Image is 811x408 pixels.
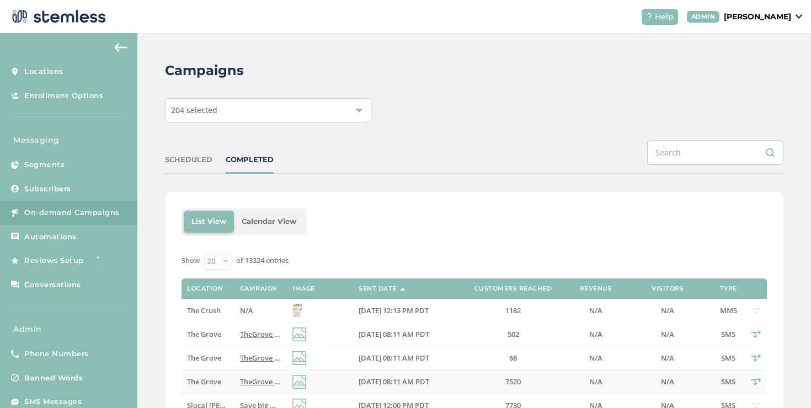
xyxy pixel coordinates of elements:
[574,353,618,363] label: N/A
[629,306,706,315] label: N/A
[574,306,618,315] label: N/A
[9,6,106,28] img: logo-dark-0685b13c.svg
[292,285,315,292] label: Image
[463,353,563,363] label: 68
[24,184,71,195] span: Subscribers
[24,348,89,359] span: Phone Numbers
[187,377,221,386] span: The Grove
[240,353,281,363] label: TheGrove La Mesa: You have a new notification waiting for you, {first_name}! Reply END to cancel
[661,353,674,363] span: N/A
[24,159,65,170] span: Segments
[234,211,304,233] li: Calendar View
[646,13,653,20] img: icon-help-white-03924b79.svg
[474,285,552,292] label: Customers Reached
[629,330,706,339] label: N/A
[717,377,739,386] label: SMS
[171,105,217,115] span: 204 selected
[589,329,602,339] span: N/A
[24,207,120,218] span: On-demand Campaigns
[796,14,802,19] img: icon_down-arrow-small-66adaf34.svg
[574,330,618,339] label: N/A
[240,285,278,292] label: Campaign
[240,305,253,315] span: N/A
[661,329,674,339] span: N/A
[724,11,791,23] p: [PERSON_NAME]
[187,305,221,315] span: The Crush
[359,377,429,386] span: [DATE] 08:11 AM PDT
[400,288,405,291] img: icon-sort-1e1d7615.svg
[647,140,783,165] input: Search
[240,330,281,339] label: TheGrove La Mesa: You have a new notification waiting for you, {first_name}! Reply END to cancel
[187,285,223,292] label: Location
[114,43,127,52] img: icon-arrow-back-accent-c549486e.svg
[359,329,429,339] span: [DATE] 08:11 AM PDT
[629,377,706,386] label: N/A
[359,306,452,315] label: 09/28/2025 12:13 PM PDT
[187,330,228,339] label: The Grove
[463,306,563,315] label: 1182
[187,306,228,315] label: The Crush
[717,330,739,339] label: SMS
[721,377,735,386] span: SMS
[359,353,452,363] label: 09/28/2025 08:11 AM PDT
[589,305,602,315] span: N/A
[226,154,274,165] div: COMPLETED
[687,11,720,23] div: ADMIN
[721,353,735,363] span: SMS
[292,351,306,365] img: icon-img-d887fa0c.svg
[508,329,519,339] span: 502
[463,377,563,386] label: 7520
[184,211,234,233] li: List View
[236,255,289,266] label: of 13324 entries
[24,66,63,77] span: Locations
[505,377,521,386] span: 7520
[359,330,452,339] label: 09/28/2025 08:11 AM PDT
[187,377,228,386] label: The Grove
[509,353,517,363] span: 68
[359,285,397,292] label: Sent Date
[629,353,706,363] label: N/A
[182,255,200,266] label: Show
[589,377,602,386] span: N/A
[359,353,429,363] span: [DATE] 08:11 AM PDT
[652,285,684,292] label: Visitors
[580,285,612,292] label: Revenue
[661,305,674,315] span: N/A
[717,353,739,363] label: SMS
[717,306,739,315] label: MMS
[292,328,306,341] img: icon-img-d887fa0c.svg
[721,329,735,339] span: SMS
[165,61,244,80] h2: Campaigns
[463,330,563,339] label: 502
[589,353,602,363] span: N/A
[24,396,82,407] span: SMS Messages
[165,154,212,165] div: SCHEDULED
[505,305,521,315] span: 1182
[187,353,228,363] label: The Grove
[292,375,306,389] img: icon-img-d887fa0c.svg
[24,373,83,384] span: Banned Words
[240,353,572,363] span: TheGrove La Mesa: You have a new notification waiting for you, {first_name}! Reply END to cancel
[661,377,674,386] span: N/A
[24,255,84,266] span: Reviews Setup
[720,305,737,315] span: MMS
[24,90,103,101] span: Enrollment Options
[187,329,221,339] span: The Grove
[720,285,737,292] label: Type
[655,11,674,23] span: Help
[92,250,114,272] img: glitter-stars-b7820f95.gif
[24,280,81,291] span: Conversations
[187,353,221,363] span: The Grove
[240,377,572,386] span: TheGrove La Mesa: You have a new notification waiting for you, {first_name}! Reply END to cancel
[756,355,811,408] iframe: Chat Widget
[240,306,281,315] label: N/A
[240,377,281,386] label: TheGrove La Mesa: You have a new notification waiting for you, {first_name}! Reply END to cancel
[24,232,77,243] span: Automations
[359,305,429,315] span: [DATE] 12:13 PM PDT
[292,304,302,318] img: TRg6YiMVN27ltOFejOwPled7DQElNB6Jtgf.jpg
[574,377,618,386] label: N/A
[359,377,452,386] label: 09/28/2025 08:11 AM PDT
[240,329,572,339] span: TheGrove La Mesa: You have a new notification waiting for you, {first_name}! Reply END to cancel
